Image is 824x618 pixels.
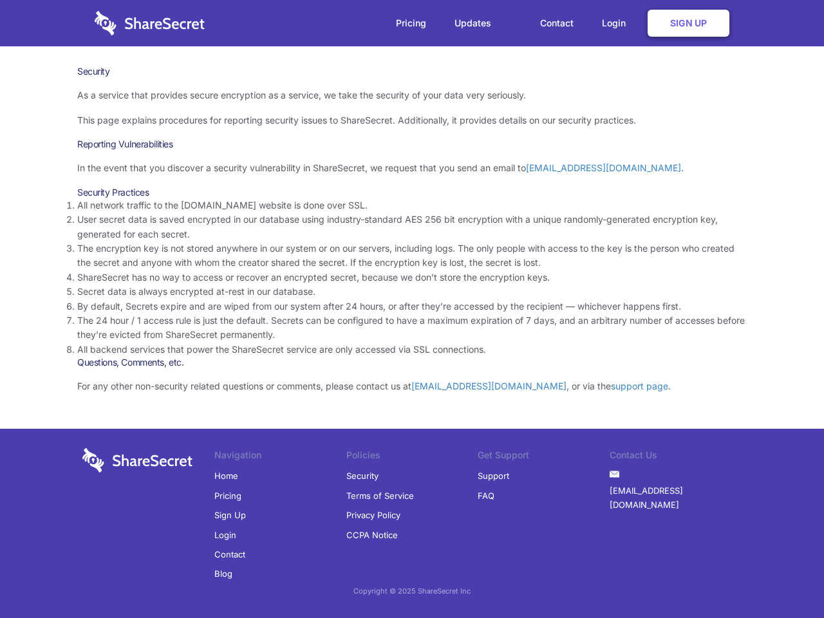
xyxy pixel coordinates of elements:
[77,88,747,102] p: As a service that provides secure encryption as a service, we take the security of your data very...
[214,466,238,485] a: Home
[214,486,241,505] a: Pricing
[77,314,747,342] li: The 24 hour / 1 access rule is just the default. Secrets can be configured to have a maximum expi...
[527,3,586,43] a: Contact
[610,481,742,515] a: [EMAIL_ADDRESS][DOMAIN_NAME]
[214,448,346,466] li: Navigation
[77,66,747,77] h1: Security
[77,342,747,357] li: All backend services that power the ShareSecret service are only accessed via SSL connections.
[478,448,610,466] li: Get Support
[589,3,645,43] a: Login
[214,525,236,545] a: Login
[478,486,494,505] a: FAQ
[346,448,478,466] li: Policies
[77,270,747,285] li: ShareSecret has no way to access or recover an encrypted secret, because we don’t store the encry...
[77,241,747,270] li: The encryption key is not stored anywhere in our system or on our servers, including logs. The on...
[77,357,747,368] h3: Questions, Comments, etc.
[346,486,414,505] a: Terms of Service
[82,448,192,473] img: logo-wordmark-white-trans-d4663122ce5f474addd5e946df7df03e33cb6a1c49d2221995e7729f52c070b2.svg
[611,380,668,391] a: support page
[526,162,681,173] a: [EMAIL_ADDRESS][DOMAIN_NAME]
[77,161,747,175] p: In the event that you discover a security vulnerability in ShareSecret, we request that you send ...
[77,285,747,299] li: Secret data is always encrypted at-rest in our database.
[77,198,747,212] li: All network traffic to the [DOMAIN_NAME] website is done over SSL.
[214,545,245,564] a: Contact
[77,379,747,393] p: For any other non-security related questions or comments, please contact us at , or via the .
[383,3,439,43] a: Pricing
[77,113,747,127] p: This page explains procedures for reporting security issues to ShareSecret. Additionally, it prov...
[77,187,747,198] h3: Security Practices
[77,212,747,241] li: User secret data is saved encrypted in our database using industry-standard AES 256 bit encryptio...
[77,299,747,314] li: By default, Secrets expire and are wiped from our system after 24 hours, or after they’re accesse...
[478,466,509,485] a: Support
[610,448,742,466] li: Contact Us
[346,525,398,545] a: CCPA Notice
[95,11,205,35] img: logo-wordmark-white-trans-d4663122ce5f474addd5e946df7df03e33cb6a1c49d2221995e7729f52c070b2.svg
[214,505,246,525] a: Sign Up
[214,564,232,583] a: Blog
[77,138,747,150] h3: Reporting Vulnerabilities
[648,10,729,37] a: Sign Up
[411,380,566,391] a: [EMAIL_ADDRESS][DOMAIN_NAME]
[346,466,379,485] a: Security
[346,505,400,525] a: Privacy Policy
